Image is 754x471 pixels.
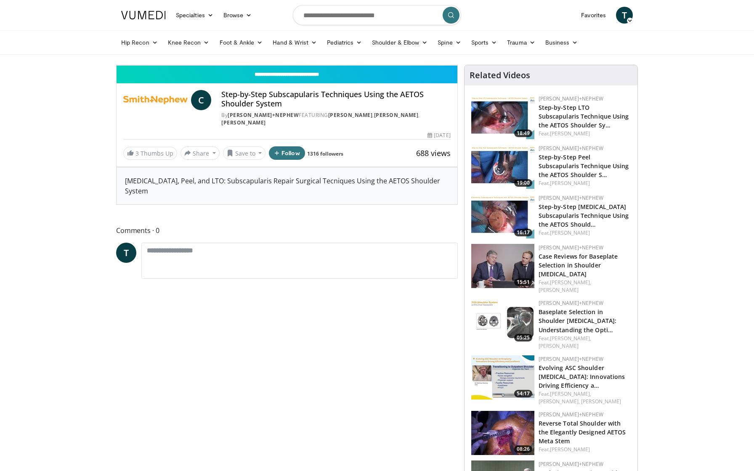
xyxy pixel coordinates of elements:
a: Trauma [502,34,540,51]
h4: Step-by-Step Subscapularis Techniques Using the AETOS Shoulder System [221,90,450,108]
a: Browse [218,7,257,24]
span: 18:49 [514,130,532,137]
img: f9b91312-a363-49ed-8cc5-617f19534a51.150x105_q85_crop-smart_upscale.jpg [471,355,534,400]
a: Case Reviews for Baseplate Selection in Shoulder [MEDICAL_DATA] [539,252,618,278]
a: T [616,7,633,24]
a: Shoulder & Elbow [367,34,433,51]
a: Specialties [171,7,218,24]
span: 688 views [416,148,451,158]
span: 15:51 [514,278,532,286]
a: Hip Recon [116,34,163,51]
a: [PERSON_NAME]+Nephew [539,194,603,201]
a: T [116,243,136,263]
img: f00e741d-fb3a-4d21-89eb-19e7839cb837.150x105_q85_crop-smart_upscale.jpg [471,244,534,288]
a: Step-by-Step LTO Subscapularis Technique Using the AETOS Shoulder Sy… [539,103,629,129]
button: Share [181,146,220,160]
a: [PERSON_NAME]+Nephew [539,244,603,251]
a: [PERSON_NAME]+Nephew [539,460,603,468]
a: 1316 followers [307,150,343,157]
span: 54:17 [514,390,532,397]
a: [PERSON_NAME] [328,111,373,119]
img: 4b15b7a9-a58b-4518-b73d-b60939e2e08b.150x105_q85_crop-smart_upscale.jpg [471,299,534,344]
a: Baseplate Selection in Shoulder [MEDICAL_DATA]: Understanding the Opti… [539,308,616,333]
span: 05:25 [514,334,532,341]
img: Smith+Nephew [123,90,188,110]
input: Search topics, interventions [293,5,461,25]
a: Foot & Ankle [215,34,268,51]
a: [PERSON_NAME]+Nephew [539,145,603,152]
div: Feat. [539,446,631,453]
a: [PERSON_NAME] [539,342,579,349]
a: [PERSON_NAME]+Nephew [539,95,603,102]
a: Sports [466,34,502,51]
a: Business [540,34,583,51]
a: Favorites [576,7,611,24]
div: Feat. [539,279,631,294]
a: 16:17 [471,194,534,238]
a: [PERSON_NAME]+Nephew [539,411,603,418]
a: [PERSON_NAME]+Nephew [539,355,603,363]
a: 3 Thumbs Up [123,147,177,160]
a: 18:49 [471,95,534,139]
a: [PERSON_NAME] [550,130,590,137]
a: [PERSON_NAME] [374,111,419,119]
div: Feat. [539,180,631,187]
a: 19:00 [471,145,534,189]
div: Feat. [539,229,631,237]
a: [PERSON_NAME] [550,180,590,187]
div: Feat. [539,390,631,405]
div: Feat. [539,130,631,138]
a: C [191,90,211,110]
span: 3 [135,149,139,157]
a: [PERSON_NAME], [550,390,591,397]
img: ca45cbb5-4e2d-4a89-993c-d0571e41d102.150x105_q85_crop-smart_upscale.jpg [471,194,534,238]
button: Save to [223,146,266,160]
button: Follow [269,146,305,160]
a: [PERSON_NAME] [221,119,266,126]
a: [PERSON_NAME]+Nephew [539,299,603,307]
a: Reverse Total Shoulder with the Elegantly Designed AETOS Meta Stem [539,419,626,445]
a: Step-by-Step [MEDICAL_DATA] Subscapularis Technique Using the AETOS Should… [539,203,629,228]
a: Spine [433,34,466,51]
span: 08:26 [514,445,532,453]
span: 19:00 [514,179,532,187]
a: [PERSON_NAME] [581,398,621,405]
a: Evolving ASC Shoulder [MEDICAL_DATA]: Innovations Driving Efficiency a… [539,364,625,389]
div: By FEATURING , , [221,111,450,127]
a: 54:17 [471,355,534,400]
a: 05:25 [471,299,534,344]
a: Knee Recon [163,34,215,51]
a: [PERSON_NAME], [539,398,580,405]
a: [PERSON_NAME] [550,446,590,453]
a: [PERSON_NAME]+Nephew [228,111,299,119]
a: [PERSON_NAME] [539,286,579,294]
a: Pediatrics [322,34,367,51]
div: [MEDICAL_DATA], Peel, and LTO: Subscapularis Repair Surgical Tecniques Using the AETOS Shoulder S... [117,167,457,204]
a: [PERSON_NAME], [550,335,591,342]
img: bc60ad00-236e-404c-9b3e-6b28fa5162c3.150x105_q85_crop-smart_upscale.jpg [471,411,534,455]
a: 08:26 [471,411,534,455]
img: VuMedi Logo [121,11,166,19]
img: b20f33db-e2ef-4fba-9ed7-2022b8b6c9a2.150x105_q85_crop-smart_upscale.jpg [471,145,534,189]
img: 5fb50d2e-094e-471e-87f5-37e6246062e2.150x105_q85_crop-smart_upscale.jpg [471,95,534,139]
a: Step-by-Step Peel Subscapularis Technique Using the AETOS Shoulder S… [539,153,629,179]
a: 15:51 [471,244,534,288]
div: Feat. [539,335,631,350]
video-js: Video Player [117,65,457,66]
a: [PERSON_NAME], [550,279,591,286]
span: Comments 0 [116,225,458,236]
div: [DATE] [427,132,450,139]
span: 16:17 [514,229,532,236]
a: Hand & Wrist [268,34,322,51]
h4: Related Videos [470,70,530,80]
a: [PERSON_NAME] [550,229,590,236]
